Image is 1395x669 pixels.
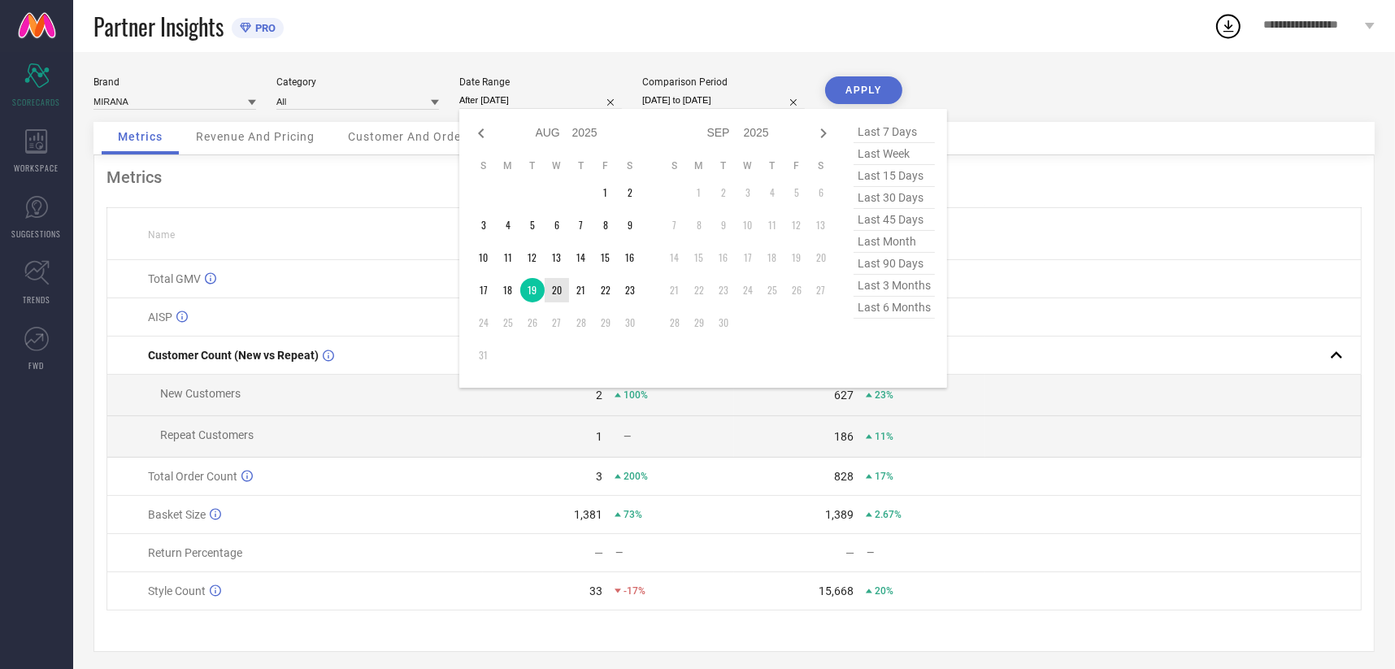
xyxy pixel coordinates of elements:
td: Sat Sep 13 2025 [809,213,833,237]
th: Sunday [472,159,496,172]
div: — [615,547,733,558]
td: Mon Sep 22 2025 [687,278,711,302]
div: Next month [814,124,833,143]
input: Select comparison period [642,92,805,109]
span: last 30 days [854,187,935,209]
td: Thu Sep 18 2025 [760,245,784,270]
td: Fri Sep 19 2025 [784,245,809,270]
span: last 7 days [854,121,935,143]
td: Thu Aug 14 2025 [569,245,593,270]
span: 2.67% [875,509,902,520]
td: Tue Sep 02 2025 [711,180,736,205]
td: Sat Aug 02 2025 [618,180,642,205]
span: Basket Size [148,508,206,521]
td: Wed Aug 20 2025 [545,278,569,302]
td: Tue Aug 05 2025 [520,213,545,237]
td: Sat Aug 09 2025 [618,213,642,237]
td: Sun Aug 24 2025 [472,311,496,335]
td: Sun Sep 07 2025 [663,213,687,237]
div: 33 [589,584,602,597]
div: Category [276,76,439,88]
td: Sat Aug 16 2025 [618,245,642,270]
td: Wed Sep 24 2025 [736,278,760,302]
th: Thursday [569,159,593,172]
td: Wed Aug 27 2025 [545,311,569,335]
td: Mon Sep 08 2025 [687,213,711,237]
span: 17% [875,471,893,482]
span: 73% [624,509,642,520]
th: Wednesday [545,159,569,172]
td: Thu Sep 11 2025 [760,213,784,237]
td: Wed Aug 06 2025 [545,213,569,237]
div: 1,389 [825,508,854,521]
td: Wed Sep 10 2025 [736,213,760,237]
div: Metrics [106,167,1362,187]
span: Repeat Customers [160,428,254,441]
span: Customer Count (New vs Repeat) [148,349,319,362]
td: Mon Aug 25 2025 [496,311,520,335]
td: Mon Sep 01 2025 [687,180,711,205]
td: Wed Sep 03 2025 [736,180,760,205]
th: Friday [784,159,809,172]
span: last 3 months [854,275,935,297]
th: Wednesday [736,159,760,172]
td: Tue Aug 12 2025 [520,245,545,270]
th: Tuesday [711,159,736,172]
td: Mon Aug 18 2025 [496,278,520,302]
div: 627 [834,389,854,402]
th: Friday [593,159,618,172]
td: Mon Sep 15 2025 [687,245,711,270]
th: Thursday [760,159,784,172]
span: last 45 days [854,209,935,231]
span: last 15 days [854,165,935,187]
div: Previous month [472,124,491,143]
td: Thu Sep 25 2025 [760,278,784,302]
th: Monday [496,159,520,172]
div: Comparison Period [642,76,805,88]
td: Sun Aug 10 2025 [472,245,496,270]
td: Thu Aug 07 2025 [569,213,593,237]
div: 3 [596,470,602,483]
td: Sun Aug 03 2025 [472,213,496,237]
td: Fri Aug 01 2025 [593,180,618,205]
th: Monday [687,159,711,172]
td: Sat Aug 30 2025 [618,311,642,335]
td: Fri Sep 26 2025 [784,278,809,302]
td: Sun Sep 21 2025 [663,278,687,302]
span: SUGGESTIONS [12,228,62,240]
span: 100% [624,389,648,401]
span: Metrics [118,130,163,143]
span: Style Count [148,584,206,597]
span: -17% [624,585,645,597]
span: TRENDS [23,293,50,306]
td: Sat Sep 20 2025 [809,245,833,270]
td: Sun Sep 14 2025 [663,245,687,270]
span: Name [148,229,175,241]
span: — [624,431,631,442]
span: last month [854,231,935,253]
div: 186 [834,430,854,443]
td: Tue Aug 26 2025 [520,311,545,335]
td: Wed Sep 17 2025 [736,245,760,270]
td: Tue Sep 30 2025 [711,311,736,335]
span: last 6 months [854,297,935,319]
td: Mon Aug 11 2025 [496,245,520,270]
td: Sat Sep 06 2025 [809,180,833,205]
td: Wed Aug 13 2025 [545,245,569,270]
span: Customer And Orders [348,130,472,143]
td: Fri Aug 15 2025 [593,245,618,270]
input: Select date range [459,92,622,109]
td: Sat Aug 23 2025 [618,278,642,302]
span: FWD [29,359,45,371]
td: Tue Sep 09 2025 [711,213,736,237]
span: SCORECARDS [13,96,61,108]
td: Sun Aug 17 2025 [472,278,496,302]
div: — [845,546,854,559]
td: Sun Aug 31 2025 [472,343,496,367]
div: 828 [834,470,854,483]
span: Total Order Count [148,470,237,483]
div: Open download list [1214,11,1243,41]
span: last week [854,143,935,165]
div: — [867,547,984,558]
td: Tue Sep 23 2025 [711,278,736,302]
